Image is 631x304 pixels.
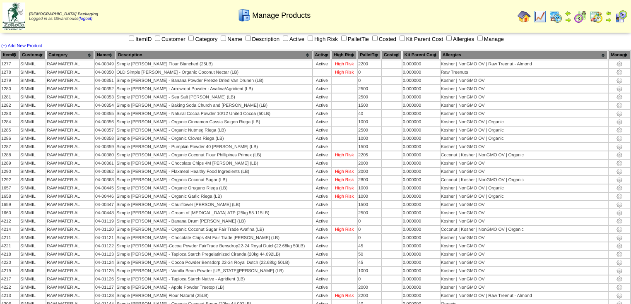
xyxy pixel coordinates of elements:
td: Kosher | NonGMO OV [441,93,608,101]
img: settings.gif [616,61,623,67]
td: 2000 [358,168,381,175]
th: Allergies [441,50,608,60]
td: 0.000000 [402,242,440,250]
label: ItemID [127,36,152,42]
td: SIMMIL [20,69,46,76]
td: 0.000000 [402,160,440,167]
td: SIMMIL [20,193,46,200]
td: 04-01119 [95,218,115,225]
div: High Risk [332,186,356,191]
td: 0.000000 [402,135,440,142]
td: Kosher | NonGMO OV [441,102,608,109]
img: calendarprod.gif [549,10,562,23]
td: SIMMIL [20,143,46,151]
td: 0.000000 [402,234,440,242]
td: Simple [PERSON_NAME] - Organic Garlic Riega (LB) [116,193,312,200]
td: 0.000000 [402,151,440,159]
td: 1500 [358,102,381,109]
img: arrowleft.gif [565,10,571,17]
td: SIMMIL [20,118,46,126]
td: RAW MATERIAL [46,102,94,109]
td: 0.000000 [402,102,440,109]
img: settings.gif [616,127,623,134]
td: 1659 [1,201,19,208]
td: 0.000000 [402,143,440,151]
td: Kosher | NonGMO OV [441,110,608,117]
img: settings.gif [616,102,623,109]
td: 04-00362 [95,168,115,175]
label: Name [219,36,242,42]
div: High Risk [332,177,356,182]
td: Kosher | NonGMO OV | Organic [441,127,608,134]
td: 0.000000 [402,110,440,117]
td: 2800 [358,176,381,184]
img: settings.gif [616,185,623,191]
input: Name [221,36,226,41]
td: 04-00361 [95,160,115,167]
img: settings.gif [616,259,623,266]
td: 1658 [1,193,19,200]
td: Simple [PERSON_NAME]-Cocoa Powder FairTrade Bensdrop22-24 Royal Dutch(22.68kg 50LB) [116,242,312,250]
img: arrowleft.gif [605,10,612,17]
input: Manage [477,36,483,41]
div: Active [313,103,330,108]
img: settings.gif [616,276,623,282]
div: Active [313,244,330,249]
div: Active [313,161,330,166]
input: Active [283,36,288,41]
div: High Risk [332,227,356,232]
label: Description [244,36,280,42]
td: 04-00356 [95,118,115,126]
td: SIMMIL [20,168,46,175]
td: RAW MATERIAL [46,110,94,117]
td: 0.000000 [402,168,440,175]
th: Description [116,50,312,60]
td: SIMMIL [20,226,46,233]
td: Simple [PERSON_NAME] - Sea Salt [PERSON_NAME] (LB) [116,93,312,101]
img: calendarblend.gif [574,10,587,23]
td: SIMMIL [20,218,46,225]
td: SIMMIL [20,77,46,84]
td: 1282 [1,102,19,109]
td: SIMMIL [20,93,46,101]
td: RAW MATERIAL [46,85,94,93]
td: 0.000000 [402,193,440,200]
td: RAW MATERIAL [46,93,94,101]
img: settings.gif [616,284,623,291]
img: settings.gif [616,251,623,258]
td: 2500 [358,93,381,101]
td: RAW MATERIAL [46,242,94,250]
td: 04-00350 [95,69,115,76]
td: 1500 [358,201,381,208]
td: Simple [PERSON_NAME] - Organic Nutmeg Riega (LB) [116,127,312,134]
img: cabinet.gif [238,9,251,22]
td: Kosher | NonGMO OV [441,168,608,175]
label: Active [281,36,304,42]
td: 04-00445 [95,184,115,192]
td: RAW MATERIAL [46,201,94,208]
td: 04-00358 [95,135,115,142]
img: zoroco-logo-small.webp [2,2,25,30]
td: Kosher | NonGMO OV [441,201,608,208]
td: SIMMIL [20,85,46,93]
td: SIMMIL [20,251,46,258]
td: 04-00352 [95,85,115,93]
td: Simple [PERSON_NAME] - Organic Cloves Riega (LB) [116,135,312,142]
td: Kosher | NonGMO OV [441,209,608,217]
div: Active [313,194,330,199]
td: Simple [PERSON_NAME] Flour Blanched (25LB) [116,60,312,68]
td: 1279 [1,77,19,84]
td: 1280 [1,85,19,93]
td: 4214 [1,226,19,233]
td: Kosher | NonGMO OV | Organic [441,193,608,200]
img: settings.gif [616,94,623,101]
td: 0.000000 [402,93,440,101]
div: Active [313,227,330,232]
td: Simple [PERSON_NAME] - Organic Coconut Sugar (LB) [116,176,312,184]
td: 1660 [1,209,19,217]
td: RAW MATERIAL [46,168,94,175]
a: (logout) [79,17,93,21]
td: SIMMIL [20,242,46,250]
td: 04-00353 [95,93,115,101]
th: Costed [382,50,402,60]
